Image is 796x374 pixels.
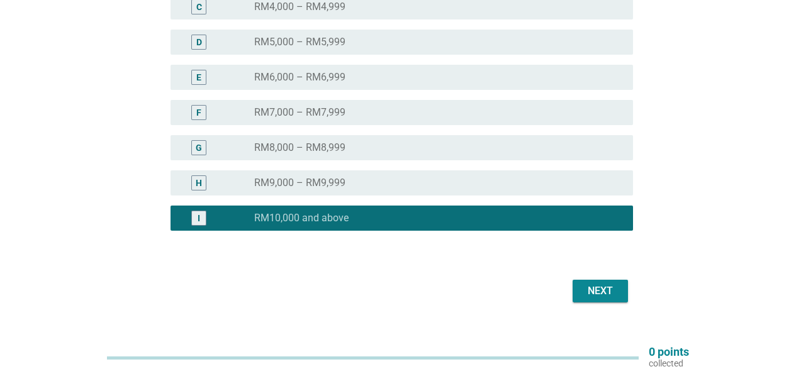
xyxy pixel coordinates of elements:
[198,212,200,225] div: I
[196,1,202,14] div: C
[196,71,201,84] div: E
[254,212,349,224] label: RM10,000 and above
[254,177,345,189] label: RM9,000 – RM9,999
[573,280,628,302] button: Next
[254,106,345,119] label: RM7,000 – RM7,999
[583,283,618,299] div: Next
[649,346,689,358] p: 0 points
[649,358,689,369] p: collected
[254,1,345,13] label: RM4,000 – RM4,999
[254,36,345,48] label: RM5,000 – RM5,999
[254,71,345,84] label: RM6,000 – RM6,999
[254,141,345,154] label: RM8,000 – RM8,999
[196,141,202,155] div: G
[196,36,202,49] div: D
[196,177,202,190] div: H
[196,106,201,119] div: F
